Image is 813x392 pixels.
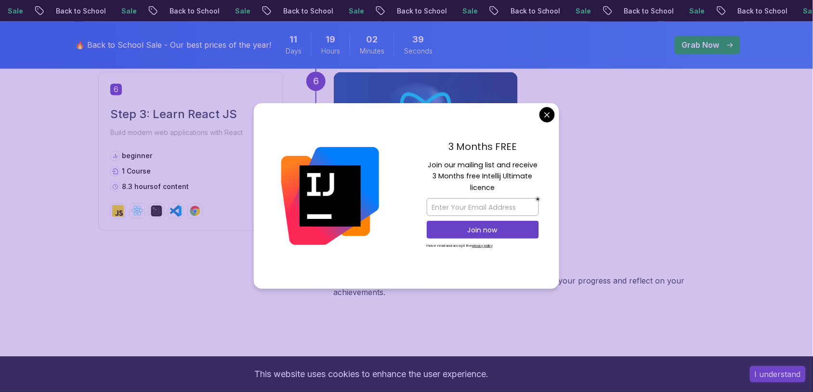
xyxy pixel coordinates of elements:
[110,107,271,122] h2: Step 3: Learn React JS
[750,366,806,382] button: Accept cookies
[111,6,142,16] p: Sale
[170,205,182,217] img: vscode logo
[159,6,224,16] p: Back to School
[386,6,452,16] p: Back to School
[286,47,302,56] span: Days
[224,6,255,16] p: Sale
[338,6,369,16] p: Sale
[367,33,378,47] span: 2 Minutes
[565,6,596,16] p: Sale
[7,364,735,385] div: This website uses cookies to enhance the user experience.
[413,33,424,47] span: 39 Seconds
[122,182,189,192] p: 8.3 hours of content
[110,126,271,140] p: Build modern web applications with React
[452,6,483,16] p: Sale
[45,6,111,16] p: Back to School
[151,205,162,217] img: terminal logo
[112,205,124,217] img: javascript logo
[334,72,518,187] img: React JS Developer Guide card
[727,6,793,16] p: Back to School
[326,33,336,47] span: 19 Hours
[131,205,143,217] img: react logo
[321,47,340,56] span: Hours
[306,72,326,91] div: 6
[404,47,433,56] span: Seconds
[75,40,271,51] p: 🔥 Back to School Sale - Our best prices of the year!
[500,6,565,16] p: Back to School
[614,6,679,16] p: Back to School
[273,6,338,16] p: Back to School
[679,6,710,16] p: Sale
[110,84,122,95] span: 6
[290,33,298,47] span: 11 Days
[122,167,151,176] span: 1 Course
[333,72,518,226] a: React JS Developer Guide card8.28hReact JS Developer GuideProLearn ReactJS from the ground up and...
[189,205,201,217] img: chrome logo
[360,47,384,56] span: Minutes
[682,40,720,51] p: Grab Now
[122,151,152,161] p: beginner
